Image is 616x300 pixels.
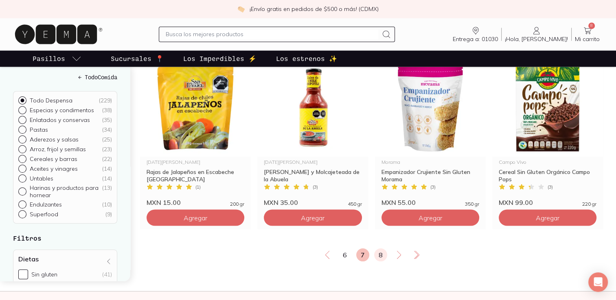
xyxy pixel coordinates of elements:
[109,50,165,67] a: Sucursales 📍
[30,201,62,208] p: Endulzantes
[465,201,479,206] span: 350 gr
[276,54,337,63] p: Los estrenos ✨
[111,54,164,63] p: Sucursales 📍
[548,184,553,189] span: ( 3 )
[18,270,28,279] input: Sin gluten(41)
[449,26,501,43] a: Entrega a: 01030
[582,201,596,206] span: 220 gr
[102,165,112,172] div: ( 14 )
[102,155,112,163] div: ( 22 )
[230,201,244,206] span: 200 gr
[381,160,479,165] div: Morama
[147,168,244,183] div: Rajas de Jalapeños en Escabeche [GEOGRAPHIC_DATA][PERSON_NAME]...
[13,234,42,242] strong: Filtros
[499,160,596,165] div: Campo Vivo
[99,97,112,104] div: ( 229 )
[183,54,256,63] p: Los Imperdibles ⚡️
[30,116,90,124] p: Enlatados y conservas
[102,271,112,278] div: (41)
[381,209,479,226] button: Agregar
[264,160,362,165] div: [DATE][PERSON_NAME]
[30,155,77,163] p: Cereales y barras
[102,116,112,124] div: ( 35 )
[102,201,112,208] div: ( 10 )
[301,213,324,222] span: Agregar
[381,168,479,183] div: Empanizador Crujiente Sin Gluten Morama
[33,54,65,63] p: Pasillos
[536,213,559,222] span: Agregar
[18,255,39,263] h4: Dietas
[147,160,244,165] div: [DATE][PERSON_NAME]
[313,184,318,189] span: ( 3 )
[375,57,486,206] a: Empanizador Crujiente Sin Gluten MoramaMoramaEmpanizador Crujiente Sin Gluten Morama(3)MXN 55.003...
[147,198,181,206] span: MXN 15.00
[30,175,53,182] p: Untables
[453,35,498,43] span: Entrega a: 01030
[572,26,603,43] a: 8Mi carrito
[105,211,112,218] div: ( 9 )
[348,201,362,206] span: 450 gr
[250,5,379,13] p: ¡Envío gratis en pedidos de $500 o más! (CDMX)
[102,136,112,143] div: ( 25 )
[356,248,369,261] a: 7
[274,50,339,67] a: Los estrenos ✨
[375,57,486,157] img: Empanizador Crujiente Sin Gluten Morama
[102,184,112,199] div: ( 13 )
[30,107,94,114] p: Especias y condimentos
[30,146,86,153] p: Arroz, frijol y semillas
[182,50,258,67] a: Los Imperdibles ⚡️
[195,184,201,189] span: ( 1 )
[102,126,112,133] div: ( 34 )
[147,209,244,226] button: Agregar
[102,146,112,153] div: ( 23 )
[505,35,568,43] span: ¡Hola, [PERSON_NAME]!
[264,209,362,226] button: Agregar
[30,211,58,218] p: Superfood
[499,209,596,226] button: Agregar
[499,168,596,183] div: Cereal Sin Gluten Orgánico Campo Pops
[102,175,112,182] div: ( 14 )
[264,168,362,183] div: [PERSON_NAME] y Molcajeteada de la Abuela
[381,198,416,206] span: MXN 55.00
[102,107,112,114] div: ( 38 )
[30,165,78,172] p: Aceites y vinagres
[492,57,603,206] a: Cereal Sin Gluten Orgánico Campo PopsCampo VivoCereal Sin Gluten Orgánico Campo Pops(3)MXN 99.002...
[338,248,351,261] a: 6
[13,73,117,81] h5: ← Todo Comida
[499,198,533,206] span: MXN 99.00
[31,50,83,67] a: pasillo-todos-link
[30,136,79,143] p: Aderezos y salsas
[374,248,387,261] a: 8
[31,271,57,278] div: Sin gluten
[30,97,72,104] p: Todo Despensa
[588,22,595,29] span: 8
[430,184,436,189] span: ( 3 )
[492,57,603,157] img: Cereal Sin Gluten Orgánico Campo Pops
[264,198,298,206] span: MXN 35.00
[184,213,207,222] span: Agregar
[30,126,48,133] p: Pastas
[502,26,571,43] a: ¡Hola, [PERSON_NAME]!
[257,57,368,157] img: Salsa Asada y Molcajeteada de la Abuela
[575,35,600,43] span: Mi carrito
[588,272,608,292] div: Open Intercom Messenger
[257,57,368,206] a: Salsa Asada y Molcajeteada de la Abuela[DATE][PERSON_NAME][PERSON_NAME] y Molcajeteada de la Abue...
[13,73,117,81] a: ← TodoComida
[140,57,251,157] img: Rajas de Jalapeño en Escabeche
[419,213,442,222] span: Agregar
[166,29,378,39] input: Busca los mejores productos
[30,184,102,199] p: Harinas y productos para hornear
[237,5,245,13] img: check
[140,57,251,206] a: Rajas de Jalapeño en Escabeche[DATE][PERSON_NAME]Rajas de Jalapeños en Escabeche [GEOGRAPHIC_DATA...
